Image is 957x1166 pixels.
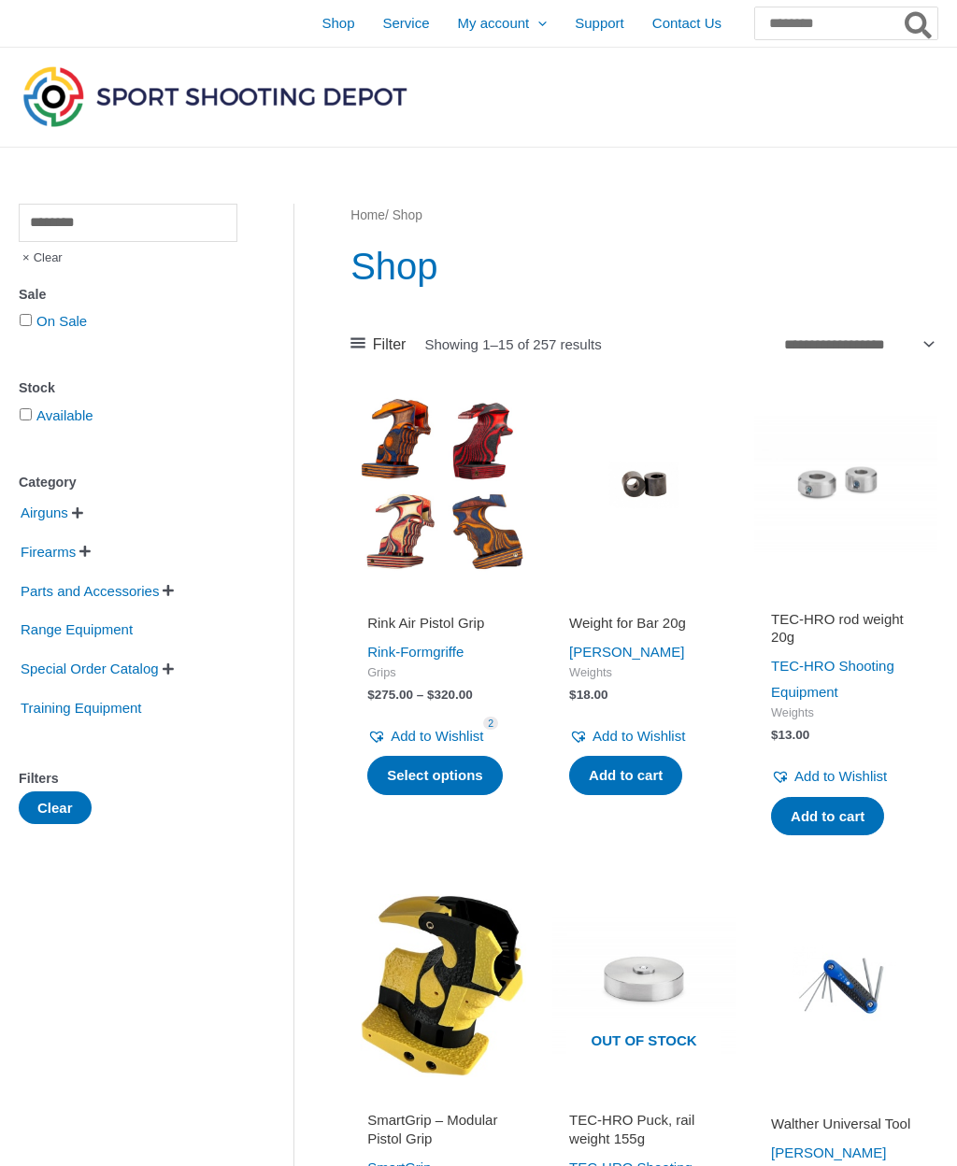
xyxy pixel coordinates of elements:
span: Add to Wishlist [593,728,685,744]
span: Out of stock [566,1020,721,1063]
h1: Shop [350,240,937,292]
h2: Walther Universal Tool [771,1115,921,1133]
img: Rink Air Pistol Grip [350,393,534,576]
a: Add to cart: “TEC-HRO rod weight 20g” [771,797,884,836]
iframe: Customer reviews powered by Trustpilot [367,1088,517,1111]
a: Add to Wishlist [569,723,685,749]
a: TEC-HRO Shooting Equipment [771,658,894,700]
div: Filters [19,765,237,792]
span: Parts and Accessories [19,576,161,607]
button: Clear [19,791,92,824]
span: Filter [373,331,407,359]
span: Weights [569,665,719,681]
h2: SmartGrip – Modular Pistol Grip [367,1111,517,1147]
a: Rink Air Pistol Grip [367,614,517,639]
span: Add to Wishlist [794,768,887,784]
bdi: 18.00 [569,688,607,702]
span: Firearms [19,536,78,568]
span: Clear [19,242,63,274]
input: On Sale [20,314,32,326]
h2: Weight for Bar 20g [569,614,719,633]
img: Weight for Bar 20g [552,393,736,576]
a: Add to Wishlist [367,723,483,749]
a: Add to cart: “Weight for Bar 20g” [569,756,682,795]
span: $ [427,688,435,702]
img: TEC-HRO Puck, rail weight 155g [552,894,736,1077]
a: Special Order Catalog [19,660,161,675]
div: Sale [19,281,237,308]
nav: Breadcrumb [350,204,937,228]
iframe: Customer reviews powered by Trustpilot [569,588,719,610]
a: On Sale [36,313,87,329]
a: Filter [350,331,406,359]
span: – [417,688,424,702]
img: Walther Universal Tool [754,894,937,1077]
span:  [72,506,83,519]
span: 2 [483,717,498,731]
p: Showing 1–15 of 257 results [424,337,601,351]
img: TEC-HRO rod weight 25g [754,393,937,576]
span: Weights [771,705,921,721]
a: Home [350,208,385,222]
a: Airguns [19,504,70,519]
a: Add to Wishlist [771,763,887,789]
span: Range Equipment [19,614,135,646]
input: Available [20,408,32,420]
span: Special Order Catalog [19,653,161,685]
span: $ [367,688,375,702]
a: Select options for “Rink Air Pistol Grip” [367,756,503,795]
iframe: Customer reviews powered by Trustpilot [569,1088,719,1111]
bdi: 275.00 [367,688,413,702]
span: $ [569,688,577,702]
span:  [79,545,91,558]
span:  [163,584,174,597]
a: TEC-HRO rod weight 20g [771,610,921,654]
div: Category [19,469,237,496]
a: Rink-Formgriffe [367,644,464,660]
span: Add to Wishlist [391,728,483,744]
a: [PERSON_NAME] [771,1145,886,1160]
iframe: Customer reviews powered by Trustpilot [367,588,517,610]
h2: TEC-HRO Puck, rail weight 155g [569,1111,719,1147]
span: Grips [367,665,517,681]
img: Sport Shooting Depot [19,62,411,131]
a: Out of stock [552,894,736,1077]
span: $ [771,728,778,742]
a: Firearms [19,543,78,559]
span:  [163,662,174,675]
img: SmartGrip - Modular Pistol Grip [350,894,534,1077]
bdi: 13.00 [771,728,809,742]
a: Range Equipment [19,620,135,636]
h2: Rink Air Pistol Grip [367,614,517,633]
h2: TEC-HRO rod weight 20g [771,610,921,647]
a: [PERSON_NAME] [569,644,684,660]
iframe: Customer reviews powered by Trustpilot [771,1088,921,1111]
bdi: 320.00 [427,688,473,702]
a: Available [36,407,93,423]
a: TEC-HRO Puck, rail weight 155g [569,1111,719,1155]
div: Stock [19,375,237,402]
span: Airguns [19,497,70,529]
a: Training Equipment [19,699,144,715]
select: Shop order [778,330,937,358]
a: Weight for Bar 20g [569,614,719,639]
iframe: Customer reviews powered by Trustpilot [771,588,921,610]
a: Walther Universal Tool [771,1115,921,1140]
a: SmartGrip – Modular Pistol Grip [367,1111,517,1155]
span: Training Equipment [19,692,144,724]
button: Search [901,7,937,39]
a: Parts and Accessories [19,581,161,597]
